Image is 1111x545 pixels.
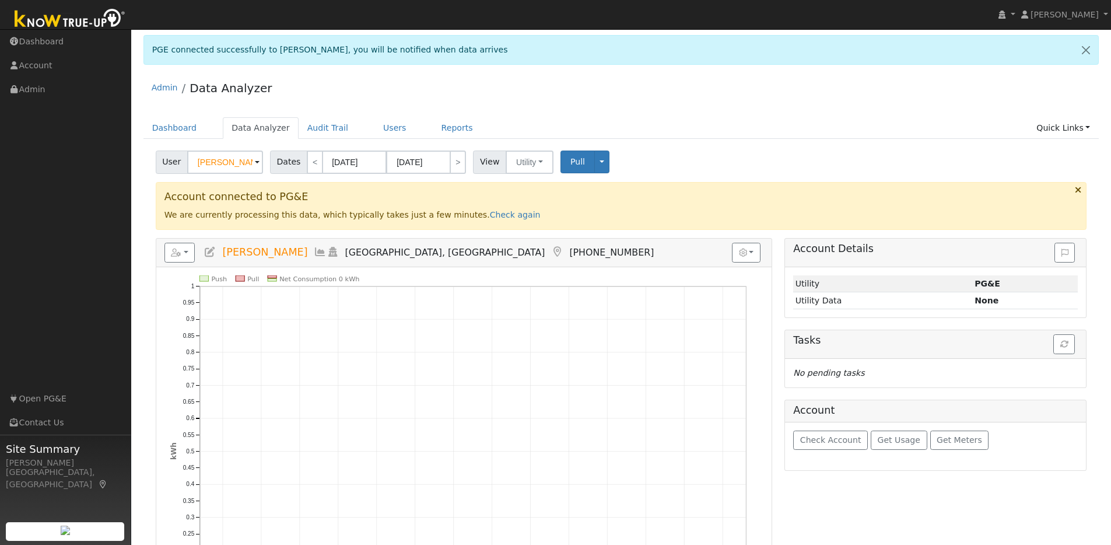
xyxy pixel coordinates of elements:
[314,246,327,258] a: Multi-Series Graph
[1054,243,1075,263] button: Issue History
[186,481,194,488] text: 0.4
[975,279,1000,288] strong: ID: 17291798, authorized: 09/17/25
[871,431,927,450] button: Get Usage
[551,246,563,258] a: Map
[187,151,263,174] input: Select a User
[793,292,972,309] td: Utility Data
[6,466,125,491] div: [GEOGRAPHIC_DATA], [GEOGRAPHIC_DATA]
[183,333,194,339] text: 0.85
[186,448,194,455] text: 0.5
[279,275,359,283] text: Net Consumption 0 kWh
[211,275,227,283] text: Push
[937,435,982,445] span: Get Meters
[374,117,415,139] a: Users
[433,117,482,139] a: Reports
[930,431,989,450] button: Get Meters
[270,151,307,174] span: Dates
[183,432,194,438] text: 0.55
[156,182,1087,230] div: We are currently processing this data, which typically takes just a few minutes.
[186,316,194,322] text: 0.9
[191,283,194,289] text: 1
[473,151,506,174] span: View
[170,442,178,460] text: kWh
[186,382,194,389] text: 0.7
[156,151,188,174] span: User
[183,299,194,306] text: 0.95
[190,81,272,95] a: Data Analyzer
[570,157,585,166] span: Pull
[569,247,654,258] span: [PHONE_NUMBER]
[143,35,1099,65] div: PGE connected successfully to [PERSON_NAME], you will be notified when data arrives
[800,435,861,445] span: Check Account
[345,247,545,258] span: [GEOGRAPHIC_DATA], [GEOGRAPHIC_DATA]
[793,404,835,416] h5: Account
[1074,36,1098,64] a: Close
[223,117,299,139] a: Data Analyzer
[61,526,70,535] img: retrieve
[186,415,194,421] text: 0.6
[183,498,194,504] text: 0.35
[1028,117,1099,139] a: Quick Links
[9,6,131,33] img: Know True-Up
[307,151,323,174] a: <
[183,399,194,405] text: 0.65
[1031,10,1099,19] span: [PERSON_NAME]
[975,296,998,305] strong: None
[183,530,194,537] text: 0.25
[98,480,108,489] a: Map
[183,365,194,372] text: 0.75
[152,83,178,92] a: Admin
[793,431,868,450] button: Check Account
[793,275,972,292] td: Utility
[299,117,357,139] a: Audit Trail
[222,246,307,258] span: [PERSON_NAME]
[560,151,595,173] button: Pull
[878,435,920,445] span: Get Usage
[490,210,541,219] a: Check again
[183,464,194,471] text: 0.45
[247,275,259,283] text: Pull
[793,368,864,378] i: No pending tasks
[6,457,125,469] div: [PERSON_NAME]
[327,246,339,258] a: Login As (last Never)
[450,151,466,174] a: >
[506,151,553,174] button: Utility
[186,349,194,355] text: 0.8
[6,441,125,457] span: Site Summary
[164,191,1078,203] h3: Account connected to PG&E
[186,514,194,520] text: 0.3
[793,334,1078,347] h5: Tasks
[793,243,1078,255] h5: Account Details
[143,117,206,139] a: Dashboard
[1053,334,1075,354] button: Refresh
[204,246,216,258] a: Edit User (37341)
